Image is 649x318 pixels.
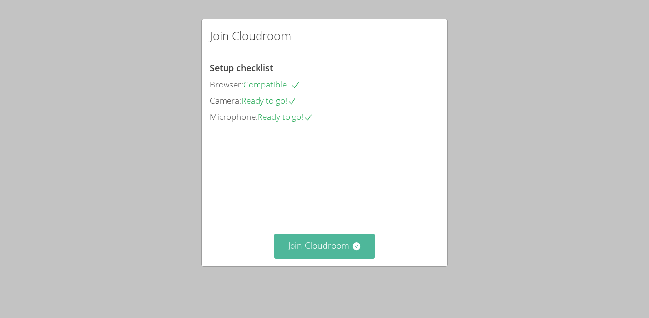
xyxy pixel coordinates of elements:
[210,95,241,106] span: Camera:
[258,111,313,122] span: Ready to go!
[210,111,258,122] span: Microphone:
[210,27,291,45] h2: Join Cloudroom
[210,62,273,74] span: Setup checklist
[243,79,300,90] span: Compatible
[210,79,243,90] span: Browser:
[241,95,297,106] span: Ready to go!
[274,234,375,258] button: Join Cloudroom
